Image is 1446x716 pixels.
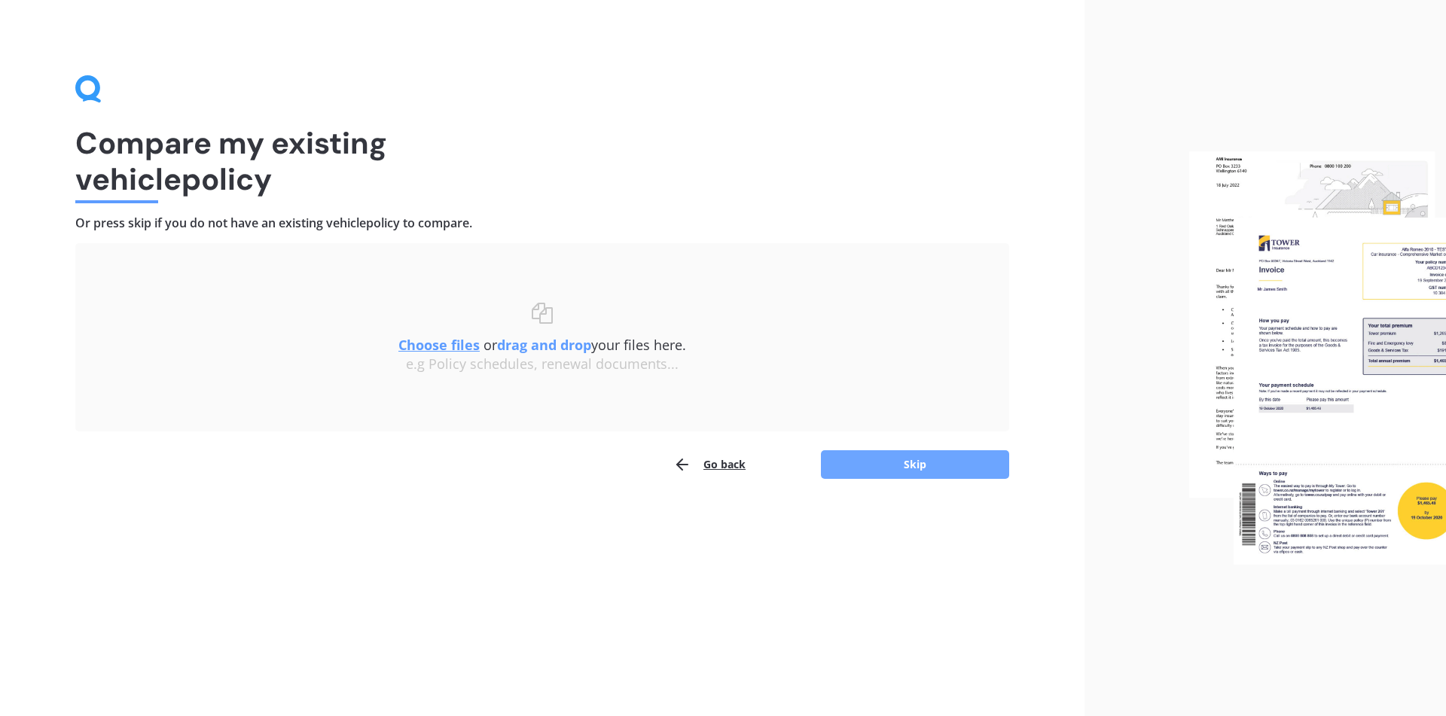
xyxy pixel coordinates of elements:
h4: Or press skip if you do not have an existing vehicle policy to compare. [75,215,1009,231]
img: files.webp [1189,151,1446,565]
b: drag and drop [497,336,591,354]
button: Skip [821,450,1009,479]
h1: Compare my existing vehicle policy [75,125,1009,197]
button: Go back [673,449,746,480]
u: Choose files [398,336,480,354]
div: e.g Policy schedules, renewal documents... [105,356,979,373]
span: or your files here. [398,336,686,354]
